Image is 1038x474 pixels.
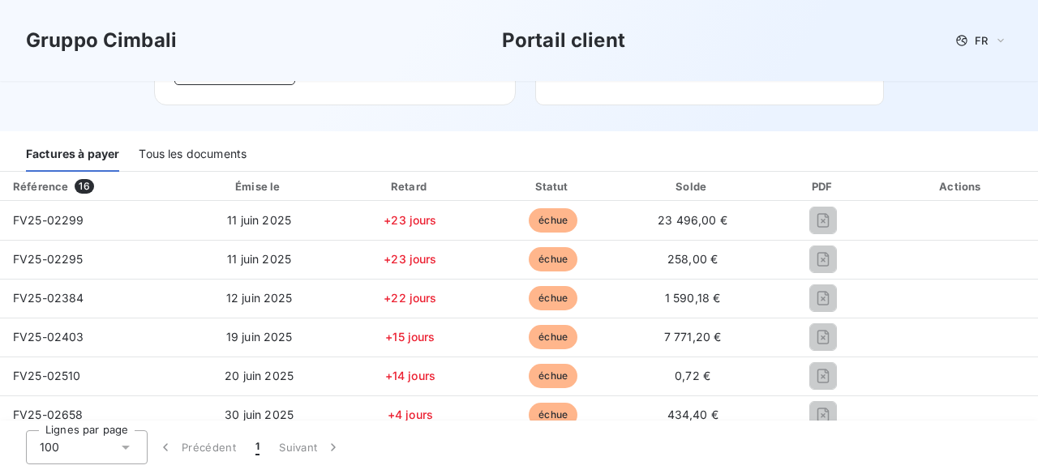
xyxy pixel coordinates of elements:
[486,178,620,194] div: Statut
[765,178,882,194] div: PDF
[26,26,177,55] h3: Gruppo Cimbali
[385,330,435,344] span: +15 jours
[664,330,722,344] span: 7 771,20 €
[388,408,433,421] span: +4 jours
[675,369,710,382] span: 0,72 €
[665,291,721,305] span: 1 590,18 €
[627,178,758,194] div: Solde
[225,369,294,382] span: 20 juin 2025
[227,252,291,266] span: 11 juin 2025
[13,369,81,382] span: FV25-02510
[246,430,269,464] button: 1
[529,208,577,233] span: échue
[13,330,84,344] span: FV25-02403
[667,252,718,266] span: 258,00 €
[269,430,351,464] button: Suivant
[529,247,577,271] span: échue
[13,180,68,193] div: Référence
[26,138,119,172] div: Factures à payer
[13,213,84,227] span: FV25-02299
[226,330,293,344] span: 19 juin 2025
[148,430,246,464] button: Précédent
[502,26,625,55] h3: Portail client
[13,408,84,421] span: FV25-02658
[341,178,479,194] div: Retard
[667,408,718,421] span: 434,40 €
[384,213,436,227] span: +23 jours
[40,439,59,455] span: 100
[226,291,293,305] span: 12 juin 2025
[255,439,259,455] span: 1
[184,178,335,194] div: Émise le
[384,252,436,266] span: +23 jours
[529,364,577,388] span: échue
[384,291,436,305] span: +22 jours
[227,213,291,227] span: 11 juin 2025
[975,34,988,47] span: FR
[889,178,1035,194] div: Actions
[529,286,577,310] span: échue
[13,252,84,266] span: FV25-02295
[658,213,727,227] span: 23 496,00 €
[225,408,294,421] span: 30 juin 2025
[529,403,577,427] span: échue
[385,369,435,382] span: +14 jours
[75,179,93,194] span: 16
[139,138,247,172] div: Tous les documents
[13,291,84,305] span: FV25-02384
[529,325,577,349] span: échue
